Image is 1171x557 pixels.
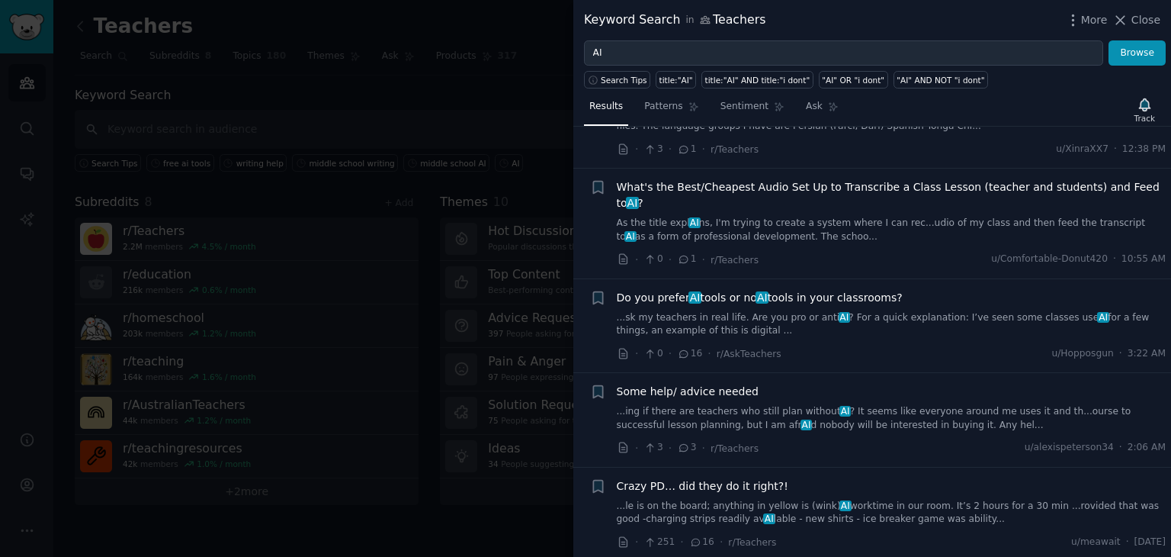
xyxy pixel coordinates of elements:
[756,291,768,304] span: AI
[702,252,705,268] span: ·
[1071,536,1121,549] span: u/meawait
[1097,312,1109,323] span: AI
[839,406,852,417] span: AI
[1025,441,1114,455] span: u/alexispeterson34
[717,349,781,359] span: r/AskTeachers
[1113,253,1116,266] span: ·
[589,100,623,114] span: Results
[705,75,810,85] div: title:"AI" AND title:"i dont"
[644,100,682,114] span: Patterns
[1131,12,1160,28] span: Close
[617,290,903,306] span: Do you prefer tools or no tools in your classrooms?
[601,75,647,85] span: Search Tips
[643,253,662,266] span: 0
[659,75,693,85] div: title:"AI"
[702,141,705,157] span: ·
[584,11,765,30] div: Keyword Search Teachers
[1134,536,1166,549] span: [DATE]
[584,71,650,89] button: Search Tips
[1128,441,1166,455] span: 2:06 AM
[1108,40,1166,66] button: Browse
[617,405,1166,432] a: ...ing if there are teachers who still plan withoutAI? It seems like everyone around me uses it a...
[584,40,1103,66] input: Try a keyword related to your business
[707,346,711,362] span: ·
[991,253,1108,266] span: u/Comfortable-Donut420
[677,347,702,361] span: 16
[1119,441,1122,455] span: ·
[688,217,701,228] span: AI
[677,441,696,455] span: 3
[839,501,852,511] span: AI
[656,71,696,89] a: title:"AI"
[624,231,637,242] span: AI
[800,95,844,126] a: Ask
[617,179,1166,211] a: What's the Best/Cheapest Audio Set Up to Transcribe a Class Lesson (teacher and students) and Fee...
[635,346,638,362] span: ·
[800,420,813,430] span: AI
[1112,12,1160,28] button: Close
[635,440,638,456] span: ·
[669,440,672,456] span: ·
[701,71,813,89] a: title:"AI" AND title:"i dont"
[720,100,768,114] span: Sentiment
[711,443,759,454] span: r/Teachers
[643,347,662,361] span: 0
[617,478,788,494] a: Crazy PD… did they do it right?!
[617,500,1166,526] a: ...le is on the board; anything in yellow is (wink)AIworktime in our room. It’s 2 hours for a 30 ...
[702,440,705,456] span: ·
[711,255,759,266] span: r/Teachers
[1128,347,1166,361] span: 3:22 AM
[1056,143,1108,156] span: u/XinraXX7
[639,95,704,126] a: Patterns
[635,534,638,550] span: ·
[1119,347,1122,361] span: ·
[669,346,672,362] span: ·
[635,252,638,268] span: ·
[728,537,776,548] span: r/Teachers
[1114,143,1117,156] span: ·
[715,95,790,126] a: Sentiment
[763,514,775,524] span: AI
[685,14,694,27] span: in
[897,75,984,85] div: "AI" AND NOT "i dont"
[822,75,884,85] div: "AI" OR "i dont"
[806,100,823,114] span: Ask
[1126,536,1129,549] span: ·
[1129,94,1160,126] button: Track
[669,141,672,157] span: ·
[677,143,696,156] span: 1
[584,95,628,126] a: Results
[1122,143,1166,156] span: 12:38 PM
[1121,253,1166,266] span: 10:55 AM
[1065,12,1108,28] button: More
[839,312,851,323] span: AI
[720,534,723,550] span: ·
[677,253,696,266] span: 1
[688,291,701,304] span: AI
[819,71,888,89] a: "AI" OR "i dont"
[680,534,683,550] span: ·
[643,536,675,549] span: 251
[617,217,1166,243] a: As the title explAIns, I'm trying to create a system where I can rec...udio of my class and then ...
[617,384,759,400] a: Some help/ advice needed
[669,252,672,268] span: ·
[643,441,662,455] span: 3
[711,144,759,155] span: r/Teachers
[893,71,988,89] a: "AI" AND NOT "i dont"
[689,536,714,549] span: 16
[626,197,639,209] span: AI
[1081,12,1108,28] span: More
[1134,113,1155,124] div: Track
[635,141,638,157] span: ·
[1051,347,1113,361] span: u/Hopposgun
[617,290,903,306] a: Do you preferAItools or noAItools in your classrooms?
[617,311,1166,338] a: ...sk my teachers in real life. Are you pro or antiAI? For a quick explanation: I’ve seen some cl...
[643,143,662,156] span: 3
